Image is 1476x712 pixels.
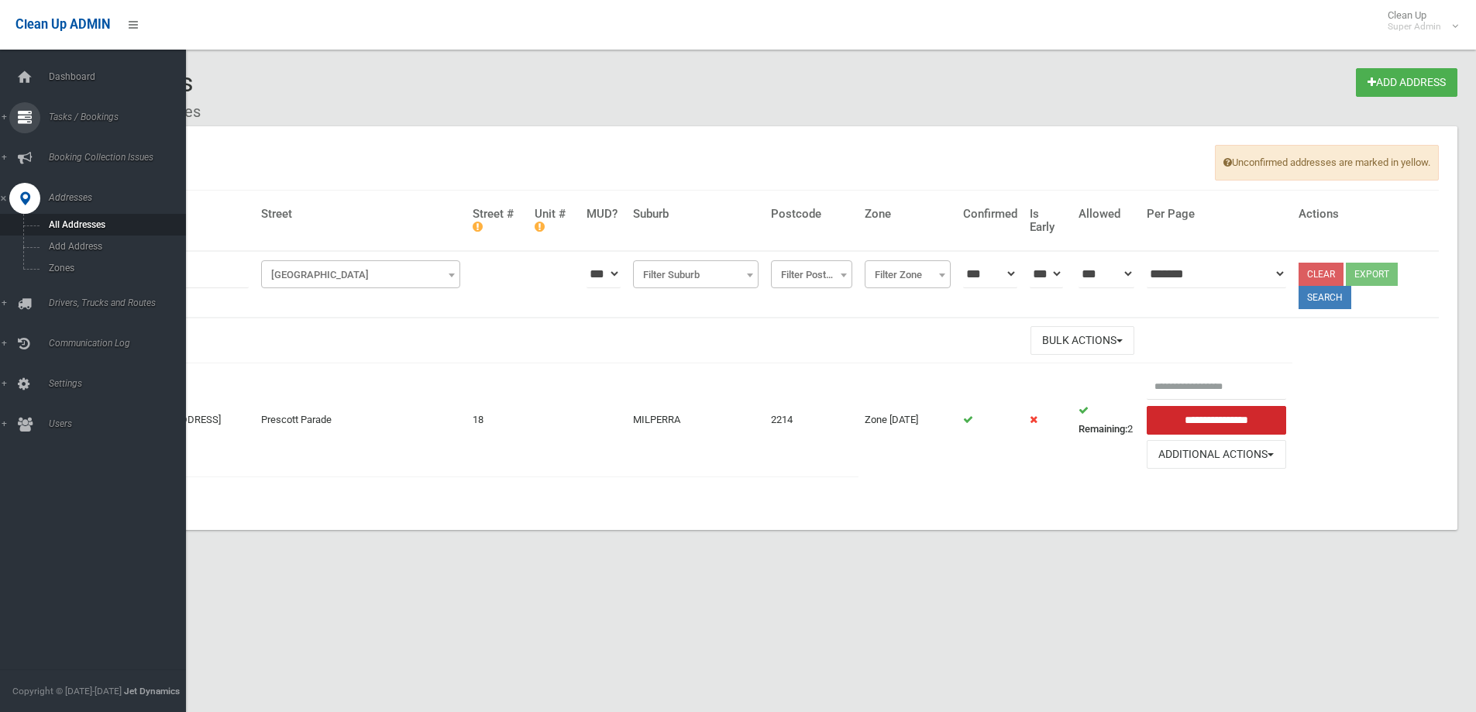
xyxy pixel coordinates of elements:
[869,264,947,286] span: Filter Zone
[44,241,184,252] span: Add Address
[535,208,574,233] h4: Unit #
[637,264,754,286] span: Filter Suburb
[44,263,184,273] span: Zones
[633,260,758,288] span: Filter Suburb
[1380,9,1457,33] span: Clean Up
[12,686,122,697] span: Copyright © [DATE]-[DATE]
[132,208,249,221] h4: Address
[44,338,198,349] span: Communication Log
[775,264,848,286] span: Filter Postcode
[771,260,852,288] span: Filter Postcode
[44,112,198,122] span: Tasks / Bookings
[633,208,758,221] h4: Suburb
[1030,326,1134,355] button: Bulk Actions
[1299,286,1351,309] button: Search
[124,686,180,697] strong: Jet Dynamics
[1079,208,1134,221] h4: Allowed
[587,208,621,221] h4: MUD?
[1388,21,1441,33] small: Super Admin
[1072,363,1141,476] td: 2
[44,152,198,163] span: Booking Collection Issues
[473,208,522,233] h4: Street #
[44,418,198,429] span: Users
[44,219,184,230] span: All Addresses
[1356,68,1457,97] a: Add Address
[627,363,764,476] td: MILPERRA
[466,363,528,476] td: 18
[1215,145,1439,181] span: Unconfirmed addresses are marked in yellow.
[1299,208,1433,221] h4: Actions
[963,208,1017,221] h4: Confirmed
[261,260,460,288] span: Filter Street
[1147,208,1286,221] h4: Per Page
[865,208,951,221] h4: Zone
[858,363,957,476] td: Zone [DATE]
[44,378,198,389] span: Settings
[1030,208,1066,233] h4: Is Early
[1147,440,1286,469] button: Additional Actions
[765,363,858,476] td: 2214
[1079,423,1127,435] strong: Remaining:
[44,71,198,82] span: Dashboard
[44,192,198,203] span: Addresses
[255,363,466,476] td: Prescott Parade
[1299,263,1344,286] a: Clear
[265,264,456,286] span: Filter Street
[771,208,852,221] h4: Postcode
[15,17,110,32] span: Clean Up ADMIN
[44,298,198,308] span: Drivers, Trucks and Routes
[865,260,951,288] span: Filter Zone
[261,208,460,221] h4: Street
[1346,263,1398,286] button: Export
